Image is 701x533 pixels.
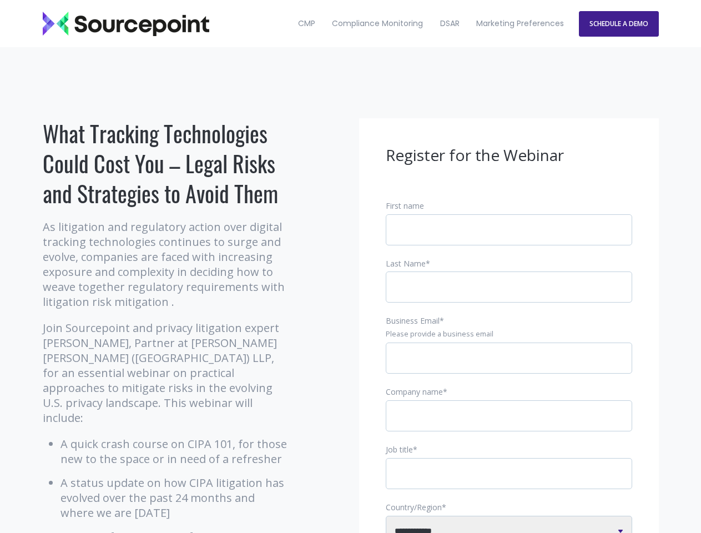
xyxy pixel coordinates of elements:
[60,436,290,466] li: A quick crash course on CIPA 101, for those new to the space or in need of a refresher
[60,475,290,520] li: A status update on how CIPA litigation has evolved over the past 24 months and where we are [DATE]
[43,219,290,309] p: As litigation and regulatory action over digital tracking technologies continues to surge and evo...
[386,145,632,166] h3: Register for the Webinar
[386,502,442,512] span: Country/Region
[43,12,209,36] img: Sourcepoint_logo_black_transparent (2)-2
[386,444,413,455] span: Job title
[386,200,424,211] span: First name
[386,386,443,397] span: Company name
[386,315,440,326] span: Business Email
[386,329,632,339] legend: Please provide a business email
[386,258,426,269] span: Last Name
[43,118,290,208] h1: What Tracking Technologies Could Cost You – Legal Risks and Strategies to Avoid Them
[43,320,290,425] p: Join Sourcepoint and privacy litigation expert [PERSON_NAME], Partner at [PERSON_NAME] [PERSON_NA...
[579,11,659,37] a: SCHEDULE A DEMO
